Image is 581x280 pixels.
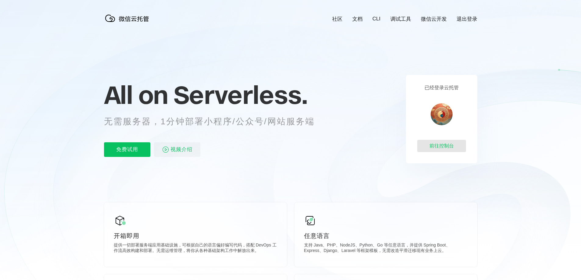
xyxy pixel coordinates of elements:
p: 无需服务器，1分钟部署小程序/公众号/网站服务端 [104,115,326,128]
p: 开箱即用 [114,232,277,240]
img: video_play.svg [162,146,169,153]
span: 视频介绍 [170,142,192,157]
p: 已经登录云托管 [425,85,459,91]
p: 任意语言 [304,232,468,240]
p: 支持 Java、PHP、NodeJS、Python、Go 等任意语言，并提供 Spring Boot、Express、Django、Laravel 等框架模板，无需改造平滑迁移现有业务上云。 [304,243,468,255]
a: 微信云托管 [104,20,153,25]
a: CLI [372,16,380,22]
span: All on [104,80,168,110]
span: Serverless. [174,80,307,110]
a: 调试工具 [390,16,411,23]
p: 提供一切部署服务端应用基础设施，可根据自己的语言偏好编写代码，搭配 DevOps 工作流高效构建和部署。无需运维管理，将你从各种基础架构工作中解放出来。 [114,243,277,255]
a: 微信云开发 [421,16,447,23]
div: 前往控制台 [417,140,466,152]
a: 文档 [352,16,363,23]
img: 微信云托管 [104,12,153,24]
a: 社区 [332,16,343,23]
a: 退出登录 [457,16,477,23]
p: 免费试用 [104,142,150,157]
